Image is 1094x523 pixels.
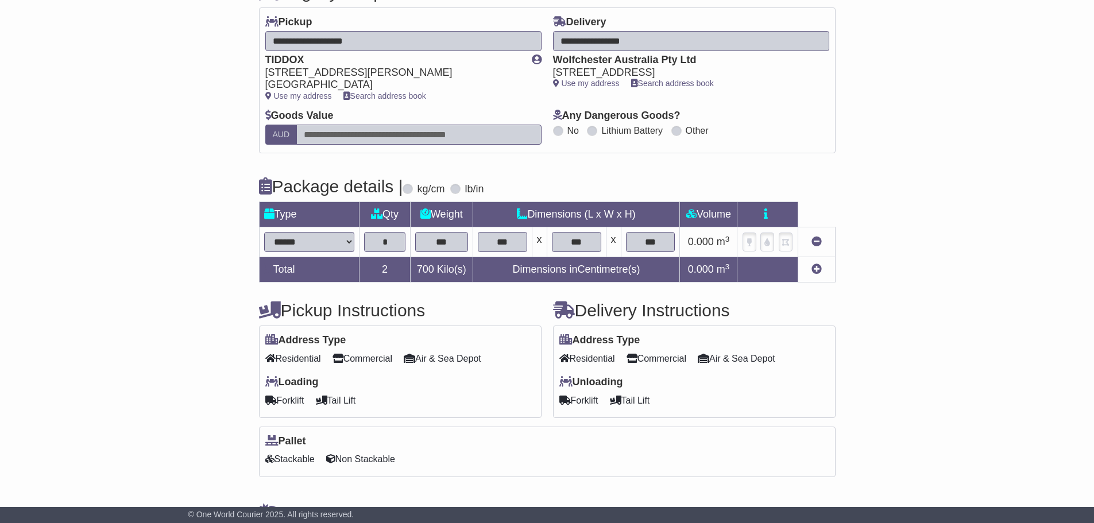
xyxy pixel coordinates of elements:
[717,236,730,247] span: m
[259,202,359,227] td: Type
[631,79,714,88] a: Search address book
[188,510,354,519] span: © One World Courier 2025. All rights reserved.
[473,202,680,227] td: Dimensions (L x W x H)
[417,183,444,196] label: kg/cm
[265,54,520,67] div: TIDDOX
[553,110,681,122] label: Any Dangerous Goods?
[559,392,598,409] span: Forklift
[811,264,822,275] a: Add new item
[725,235,730,243] sup: 3
[680,202,737,227] td: Volume
[265,392,304,409] span: Forklift
[259,503,836,522] h4: Warranty & Insurance
[553,79,620,88] a: Use my address
[359,202,411,227] td: Qty
[465,183,484,196] label: lb/in
[559,334,640,347] label: Address Type
[265,91,332,100] a: Use my address
[410,202,473,227] td: Weight
[265,16,312,29] label: Pickup
[473,257,680,282] td: Dimensions in Centimetre(s)
[688,264,714,275] span: 0.000
[265,435,306,448] label: Pallet
[553,301,836,320] h4: Delivery Instructions
[404,350,481,367] span: Air & Sea Depot
[333,350,392,367] span: Commercial
[553,16,606,29] label: Delivery
[265,79,520,91] div: [GEOGRAPHIC_DATA]
[326,450,395,468] span: Non Stackable
[259,301,542,320] h4: Pickup Instructions
[610,392,650,409] span: Tail Lift
[698,350,775,367] span: Air & Sea Depot
[259,177,403,196] h4: Package details |
[717,264,730,275] span: m
[686,125,709,136] label: Other
[553,67,818,79] div: [STREET_ADDRESS]
[265,334,346,347] label: Address Type
[627,350,686,367] span: Commercial
[265,125,297,145] label: AUD
[532,227,547,257] td: x
[417,264,434,275] span: 700
[265,450,315,468] span: Stackable
[265,67,520,79] div: [STREET_ADDRESS][PERSON_NAME]
[343,91,426,100] a: Search address book
[725,262,730,271] sup: 3
[359,257,411,282] td: 2
[567,125,579,136] label: No
[316,392,356,409] span: Tail Lift
[601,125,663,136] label: Lithium Battery
[688,236,714,247] span: 0.000
[811,236,822,247] a: Remove this item
[553,54,818,67] div: Wolfchester Australia Pty Ltd
[559,376,623,389] label: Unloading
[606,227,621,257] td: x
[259,257,359,282] td: Total
[265,376,319,389] label: Loading
[410,257,473,282] td: Kilo(s)
[265,350,321,367] span: Residential
[559,350,615,367] span: Residential
[265,110,334,122] label: Goods Value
